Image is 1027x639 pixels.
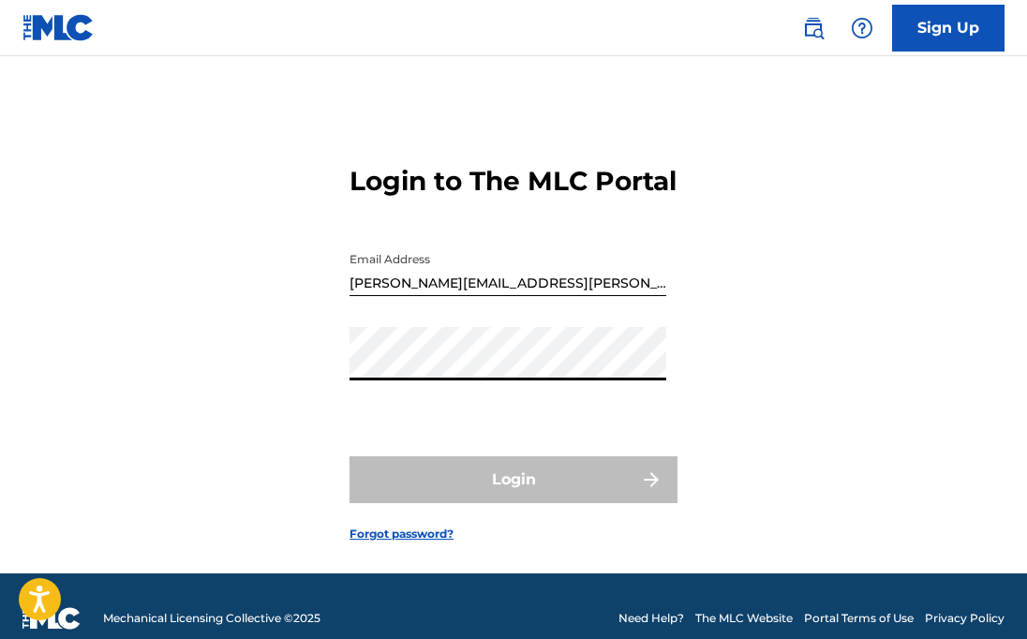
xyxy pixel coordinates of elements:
[843,9,881,47] div: Help
[795,9,832,47] a: Public Search
[350,165,677,198] h3: Login to The MLC Portal
[695,610,793,627] a: The MLC Website
[103,610,320,627] span: Mechanical Licensing Collective © 2025
[22,14,95,41] img: MLC Logo
[802,17,825,39] img: search
[851,17,873,39] img: help
[925,610,1005,627] a: Privacy Policy
[350,526,454,542] a: Forgot password?
[804,610,914,627] a: Portal Terms of Use
[22,607,81,630] img: logo
[892,5,1005,52] a: Sign Up
[618,610,684,627] a: Need Help?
